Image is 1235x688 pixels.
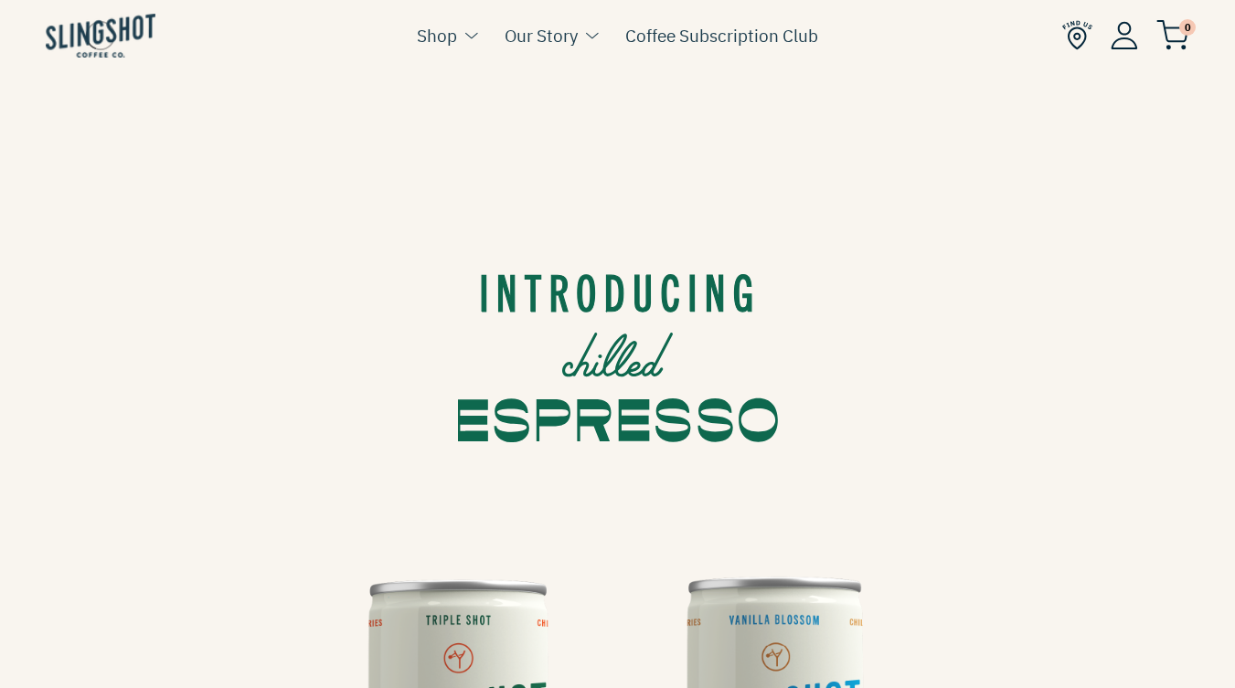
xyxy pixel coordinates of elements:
[505,22,578,49] a: Our Story
[1156,24,1189,46] a: 0
[1062,20,1092,50] img: Find Us
[1156,20,1189,50] img: cart
[417,22,457,49] a: Shop
[1111,21,1138,49] img: Account
[1179,19,1196,36] span: 0
[625,22,818,49] a: Coffee Subscription Club
[458,183,778,511] img: intro.svg__PID:948df2cb-ef34-4dd7-a140-f54439bfbc6a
